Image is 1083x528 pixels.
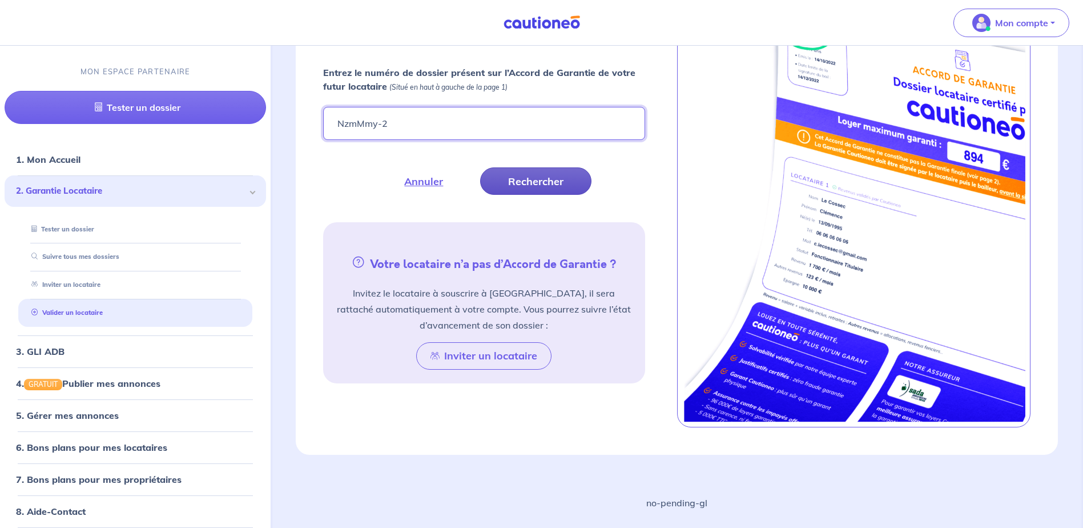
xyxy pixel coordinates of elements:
div: Suivre tous mes dossiers [18,248,252,267]
div: 2. Garantie Locataire [5,176,266,207]
p: Invitez le locataire à souscrire à [GEOGRAPHIC_DATA], il sera rattaché automatiquement à votre co... [337,285,631,333]
a: 4.GRATUITPublier mes annonces [16,378,160,389]
div: Tester un dossier [18,220,252,239]
div: 7. Bons plans pour mes propriétaires [5,468,266,491]
div: 8. Aide-Contact [5,500,266,523]
p: Mon compte [995,16,1048,30]
p: no-pending-gl [646,496,707,510]
a: 1. Mon Accueil [16,154,80,166]
button: Inviter un locataire [416,342,551,370]
img: Cautioneo [499,15,585,30]
div: 1. Mon Accueil [5,149,266,171]
p: MON ESPACE PARTENAIRE [80,66,191,77]
a: 6. Bons plans pour mes locataires [16,442,167,453]
div: Inviter un locataire [18,276,252,295]
h5: Votre locataire n’a pas d’Accord de Garantie ? [328,254,640,271]
a: Valider un locataire [27,309,103,317]
span: 2. Garantie Locataire [16,185,246,198]
div: Valider un locataire [18,303,252,322]
button: Rechercher [480,167,591,195]
a: 7. Bons plans pour mes propriétaires [16,474,182,485]
a: 8. Aide-Contact [16,506,86,517]
img: illu_account_valid_menu.svg [972,14,991,32]
a: Suivre tous mes dossiers [27,253,119,261]
div: 5. Gérer mes annonces [5,404,266,427]
em: (Situé en haut à gauche de la page 1) [389,83,508,91]
a: 3. GLI ADB [16,346,65,357]
input: Ex : 453678 [323,107,645,140]
a: Tester un dossier [27,225,94,233]
div: 6. Bons plans pour mes locataires [5,436,266,459]
a: Tester un dossier [5,91,266,125]
div: 3. GLI ADB [5,340,266,363]
button: illu_account_valid_menu.svgMon compte [953,9,1069,37]
div: 4.GRATUITPublier mes annonces [5,372,266,395]
a: 5. Gérer mes annonces [16,410,119,421]
strong: Entrez le numéro de dossier présent sur l’Accord de Garantie de votre futur locataire [323,67,635,92]
a: Inviter un locataire [27,281,100,289]
button: Annuler [376,167,471,195]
